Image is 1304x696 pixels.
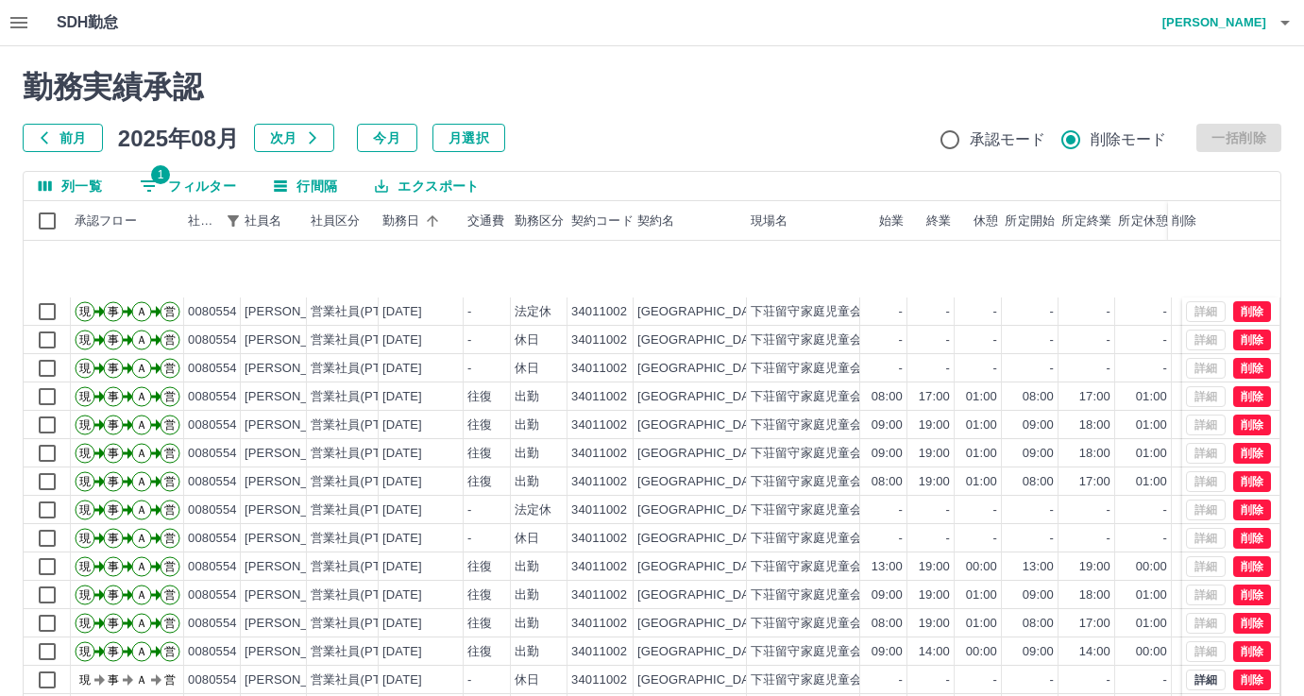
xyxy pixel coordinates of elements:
div: 34011002 [571,445,627,463]
div: 休憩 [974,201,998,241]
div: 34011002 [571,615,627,633]
text: 現 [79,617,91,630]
div: 09:00 [1023,445,1054,463]
text: Ａ [136,617,147,630]
h5: 2025年08月 [118,124,239,152]
div: [DATE] [382,331,422,349]
div: 営業社員(PT契約) [311,360,410,378]
div: [DATE] [382,473,422,491]
div: 出勤 [515,586,539,604]
div: - [946,331,950,349]
div: - [899,530,903,548]
text: 現 [79,588,91,602]
div: 往復 [467,615,492,633]
button: 行間隔 [259,172,352,200]
div: 社員名 [245,201,281,241]
div: 交通費 [464,201,511,241]
div: [DATE] [382,615,422,633]
div: 19:00 [919,558,950,576]
button: 削除 [1233,641,1271,662]
div: 17:00 [919,388,950,406]
div: 08:00 [872,473,903,491]
div: 営業社員(PT契約) [311,416,410,434]
div: 下荘留守家庭児童会 [751,473,862,491]
div: 18:00 [1079,416,1110,434]
div: 18:00 [1079,586,1110,604]
div: 09:00 [872,586,903,604]
div: 出勤 [515,473,539,491]
div: 19:00 [919,445,950,463]
div: [PERSON_NAME] [245,416,347,434]
div: 34011002 [571,558,627,576]
div: 34011002 [571,643,627,661]
div: 01:00 [1136,416,1167,434]
button: 削除 [1233,556,1271,577]
button: フィルター表示 [125,172,251,200]
div: 削除 [1172,201,1196,241]
div: - [1163,530,1167,548]
text: 事 [108,418,119,432]
div: 01:00 [1136,473,1167,491]
text: 事 [108,560,119,573]
div: 01:00 [966,445,997,463]
div: - [1107,360,1110,378]
div: 0080554 [188,303,237,321]
div: - [1107,331,1110,349]
div: - [899,360,903,378]
div: [DATE] [382,530,422,548]
button: 削除 [1233,500,1271,520]
text: 現 [79,418,91,432]
div: 0080554 [188,473,237,491]
div: - [946,360,950,378]
div: - [467,331,471,349]
button: 削除 [1233,330,1271,350]
div: - [993,530,997,548]
text: 事 [108,617,119,630]
text: 営 [164,560,176,573]
div: - [993,303,997,321]
div: [DATE] [382,303,422,321]
div: 下荘留守家庭児童会 [751,303,862,321]
button: 詳細 [1186,670,1226,690]
div: 契約コード [567,201,634,241]
div: 34011002 [571,360,627,378]
div: 0080554 [188,416,237,434]
div: 0080554 [188,643,237,661]
text: Ａ [136,588,147,602]
text: 事 [108,475,119,488]
div: 所定終業 [1058,201,1115,241]
div: 営業社員(PT契約) [311,473,410,491]
div: - [1163,331,1167,349]
button: 削除 [1233,528,1271,549]
div: [PERSON_NAME] [245,388,347,406]
text: 事 [108,390,119,403]
text: 営 [164,418,176,432]
div: [PERSON_NAME] [245,558,347,576]
div: 0080554 [188,388,237,406]
text: 営 [164,362,176,375]
text: 現 [79,503,91,517]
div: 08:00 [1023,388,1054,406]
div: [GEOGRAPHIC_DATA] [637,586,768,604]
div: 34011002 [571,388,627,406]
div: 00:00 [1136,558,1167,576]
div: 01:00 [1136,586,1167,604]
div: 営業社員(PT契約) [311,558,410,576]
div: 下荘留守家庭児童会 [751,501,862,519]
div: [DATE] [382,445,422,463]
div: 0080554 [188,615,237,633]
div: 出勤 [515,416,539,434]
div: - [1107,303,1110,321]
div: 01:00 [1136,388,1167,406]
div: 往復 [467,558,492,576]
div: - [946,501,950,519]
div: 契約名 [634,201,747,241]
div: 出勤 [515,445,539,463]
div: 下荘留守家庭児童会 [751,558,862,576]
div: 01:00 [1136,615,1167,633]
div: - [1050,501,1054,519]
div: 終業 [907,201,955,241]
div: 契約名 [637,201,674,241]
div: [GEOGRAPHIC_DATA] [637,445,768,463]
text: 営 [164,588,176,602]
